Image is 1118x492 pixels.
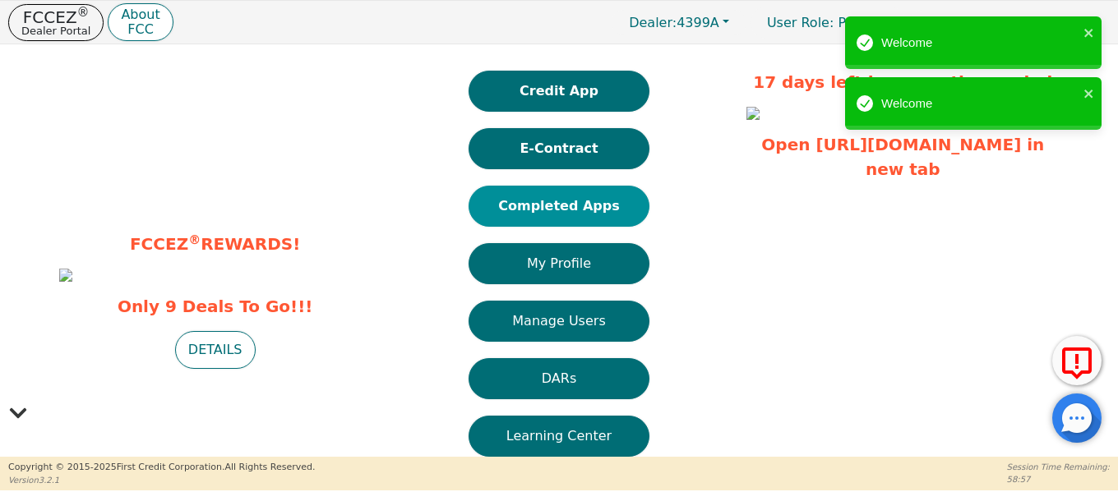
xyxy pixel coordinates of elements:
[629,15,677,30] span: Dealer:
[77,5,90,20] sup: ®
[469,186,649,227] button: Completed Apps
[881,94,1079,113] div: Welcome
[1052,336,1102,385] button: Report Error to FCC
[8,461,315,475] p: Copyright © 2015- 2025 First Credit Corporation.
[629,15,719,30] span: 4399A
[469,301,649,342] button: Manage Users
[21,9,90,25] p: FCCEZ
[224,462,315,472] span: All Rights Reserved.
[59,294,372,319] span: Only 9 Deals To Go!!!
[59,269,72,282] img: 62364f85-7bcc-4c67-a50f-9e23903c3c38
[121,8,159,21] p: About
[746,70,1059,94] p: 17 days left in promotion period
[188,232,201,247] sup: ®
[881,34,1079,53] div: Welcome
[8,474,315,486] p: Version 3.2.1
[469,128,649,169] button: E-Contract
[1007,461,1110,473] p: Session Time Remaining:
[59,232,372,256] p: FCCEZ REWARDS!
[767,15,834,30] span: User Role :
[469,71,649,112] button: Credit App
[108,3,173,42] button: AboutFCC
[121,23,159,36] p: FCC
[612,10,746,35] button: Dealer:4399A
[8,4,104,41] button: FCCEZ®Dealer Portal
[751,7,905,39] a: User Role: Primary
[469,416,649,457] button: Learning Center
[1083,23,1095,42] button: close
[1007,473,1110,485] p: 58:57
[1083,84,1095,103] button: close
[175,331,256,369] button: DETAILS
[469,358,649,399] button: DARs
[469,243,649,284] button: My Profile
[761,135,1044,179] a: Open [URL][DOMAIN_NAME] in new tab
[909,10,1110,35] button: 4399A:[PERSON_NAME]
[746,107,760,120] img: 61d22b79-da28-4360-957b-4bdb97baca3a
[751,7,905,39] p: Primary
[21,25,90,36] p: Dealer Portal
